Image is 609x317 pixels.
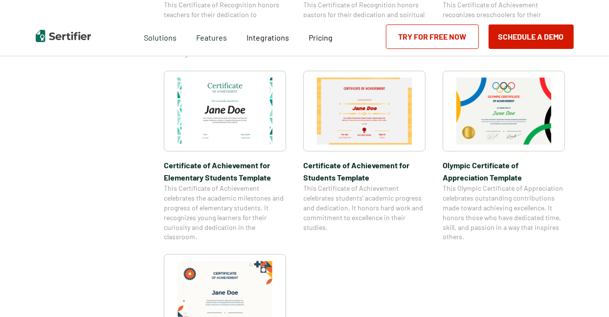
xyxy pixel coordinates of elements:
img: Sertifier | Digital Credentialing Platform [36,30,91,42]
a: Certificate of Achievement for Elementary Students TemplateCertificate of Achievement for Element... [164,71,286,242]
span: Olympic Certificate of Appreciation​ Template [443,159,565,183]
span: This Certificate of Achievement celebrates the academic milestones and progress of elementary stu... [164,183,286,242]
a: Pricing [309,30,333,43]
a: Certificate of Achievement for Students TemplateCertificate of Achievement for Students TemplateT... [303,71,426,242]
span: Solutions [144,30,177,43]
img: Olympic Certificate of Appreciation​ Template [456,78,551,145]
a: Olympic Certificate of Appreciation​ TemplateOlympic Certificate of Appreciation​ TemplateThis Ol... [443,71,565,242]
a: Integrations [247,30,289,43]
span: This Olympic Certificate of Appreciation celebrates outstanding contributions made toward achievi... [443,183,565,242]
a: Try for Free Now [386,24,479,49]
span: Pricing [309,33,333,42]
span: Certificate of Achievement for Elementary Students Template [164,159,286,183]
img: Certificate of Achievement for Elementary Students Template [178,78,272,145]
span: This Certificate of Achievement celebrates students’ academic progress and dedication. It honors ... [303,183,426,232]
img: Certificate of Achievement for Students Template [317,78,412,145]
span: Integrations [247,33,289,42]
span: Certificate of Achievement for Students Template [303,159,426,183]
span: Features [196,30,227,43]
iframe: Chat Widget [560,270,609,317]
